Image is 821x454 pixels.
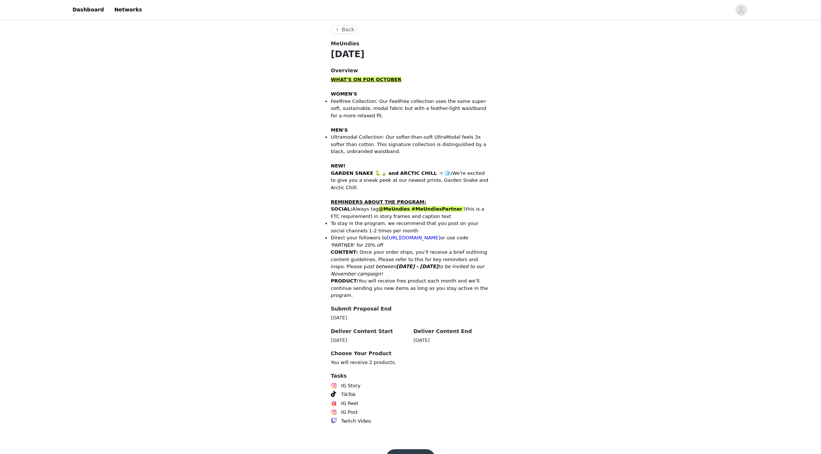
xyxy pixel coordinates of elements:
[331,359,490,366] p: You will receive 2 products.
[738,4,745,16] div: avatar
[331,372,490,380] h4: Tasks
[331,91,357,97] strong: WOMEN'S
[68,1,108,18] a: Dashboard
[331,327,408,335] h4: Deliver Content Start
[411,206,462,212] strong: #MeUndiesPartner
[331,249,490,277] p: Once your order ships, you'll receive a brief outlining content guidelines. Please refer to this ...
[331,249,358,255] strong: CONTENT:
[331,277,490,299] p: You will receive free product each month and we’ll continue sending you new items as long as you ...
[341,417,371,425] span: Twitch Video
[414,337,490,344] div: [DATE]
[331,127,348,133] strong: MEN'S
[331,206,351,212] strong: SOCIAL
[331,67,490,74] h4: Overview
[331,383,337,389] img: Instagram Icon
[331,163,346,169] strong: NEW!
[414,327,490,335] h4: Deliver Content End
[331,409,337,415] img: Instagram Icon
[387,235,441,240] a: [URL][DOMAIN_NAME]
[331,98,490,119] li: FeelFree Collection: Our FeelFree collection uses the same super-soft, sustainable, modal fabric ...
[331,401,337,406] img: Instagram Reels Icon
[331,264,484,277] em: ost between to be invited to our November campaign!
[341,400,358,407] span: IG Reel
[331,199,427,205] strong: REMINDERS ABOUT THE PROGRAM:
[331,48,490,61] h1: [DATE]
[331,220,490,234] li: To stay in the program, we recommend that you post on your social channels 1-2 times per month
[331,25,358,34] button: Back
[341,409,358,416] span: IG Post
[331,350,490,357] h4: Choose Your Product
[379,206,410,212] strong: @MeUndies
[341,382,361,389] span: IG Story
[336,77,401,82] strong: HAT'S ON FOR OCTOBER
[331,205,490,220] p: Always tag (this is a FTC requirement) in story frames and caption text
[331,77,336,82] strong: W
[331,314,408,322] div: [DATE]
[331,337,408,344] div: [DATE]
[331,305,408,313] h4: Submit Proposal End
[110,1,146,18] a: Networks
[331,170,490,191] p: We're excited to give you a sneak peek at our newest prints, Garden Snake and Arctic Chill.
[396,264,438,269] strong: [DATE] - [DATE]
[331,234,490,249] li: Direct your followers to or use code 'PARTNER' for 20% off
[351,206,352,212] strong: :
[341,391,356,398] span: TikTok
[331,134,490,155] li: Ultramodal Collection: Our softer-than-soft UltraModal feels 3x softer than cotton. This signatur...
[331,170,452,176] strong: GARDEN SNAKE 🐍🍃 and ARCTIC CHILL 🐻‍❄️🧊:
[331,40,359,48] span: MeUndies
[331,278,359,284] strong: PRODUCT:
